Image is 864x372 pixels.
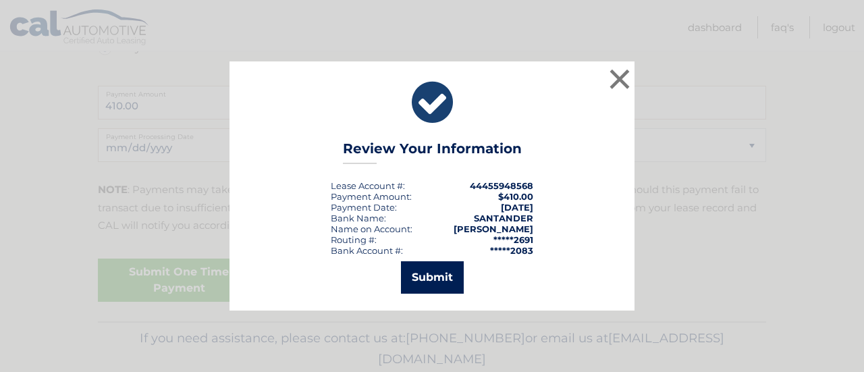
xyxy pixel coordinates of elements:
span: $410.00 [498,191,533,202]
div: Name on Account: [331,223,412,234]
div: Lease Account #: [331,180,405,191]
div: Payment Amount: [331,191,412,202]
h3: Review Your Information [343,140,522,164]
div: : [331,202,397,213]
strong: [PERSON_NAME] [454,223,533,234]
div: Bank Name: [331,213,386,223]
strong: 44455948568 [470,180,533,191]
button: Submit [401,261,464,294]
span: [DATE] [501,202,533,213]
span: Payment Date [331,202,395,213]
strong: SANTANDER [474,213,533,223]
div: Routing #: [331,234,377,245]
div: Bank Account #: [331,245,403,256]
button: × [606,65,633,92]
